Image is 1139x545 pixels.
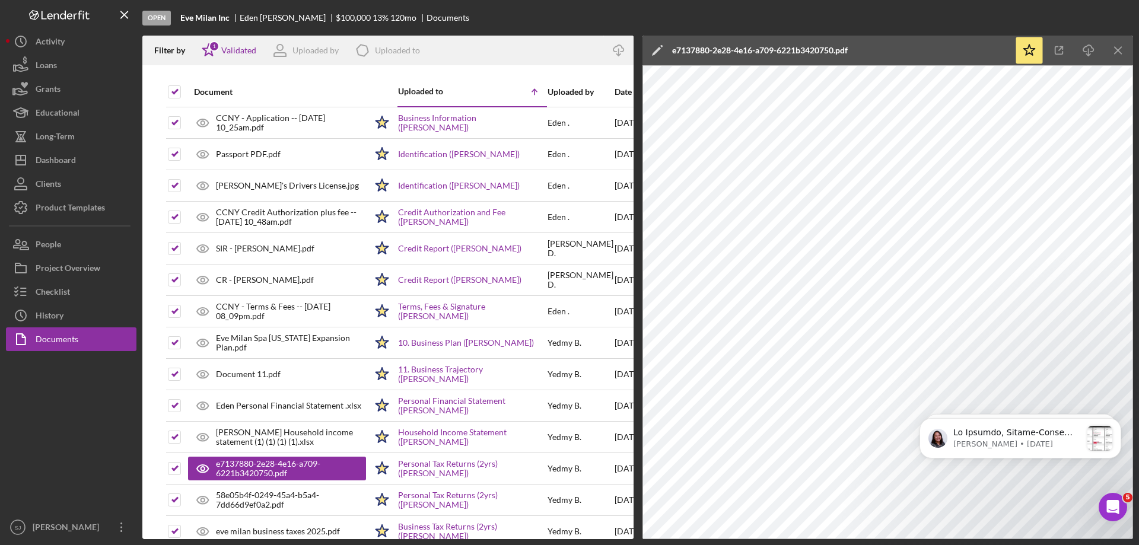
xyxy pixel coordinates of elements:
[615,485,641,515] div: [DATE]
[36,172,61,199] div: Clients
[216,401,361,410] div: Eden Personal Financial Statement .xlsx
[548,118,569,128] div: Eden .
[615,234,641,263] div: [DATE]
[398,275,521,285] a: Credit Report ([PERSON_NAME])
[6,515,136,539] button: SJ[PERSON_NAME]
[52,44,180,55] p: Message from Christina, sent 26w ago
[6,30,136,53] a: Activity
[6,280,136,304] a: Checklist
[390,13,416,23] div: 120 mo
[216,149,281,159] div: Passport PDF.pdf
[6,304,136,327] button: History
[36,148,76,175] div: Dashboard
[14,524,21,531] text: SJ
[36,125,75,151] div: Long-Term
[6,232,136,256] a: People
[398,208,546,227] a: Credit Authorization and Fee ([PERSON_NAME])
[548,239,613,258] div: [PERSON_NAME] D .
[216,333,366,352] div: Eve Milan Spa [US_STATE] Expansion Plan.pdf
[216,275,314,285] div: CR - [PERSON_NAME].pdf
[180,13,230,23] b: Eve Milan Inc
[548,149,569,159] div: Eden .
[375,46,420,55] div: Uploaded to
[216,369,281,379] div: Document 11.pdf
[398,338,534,348] a: 10. Business Plan ([PERSON_NAME])
[36,77,61,104] div: Grants
[36,53,57,80] div: Loans
[548,338,581,348] div: Yedmy B .
[398,490,546,509] a: Personal Tax Returns (2yrs) ([PERSON_NAME])
[36,196,105,222] div: Product Templates
[615,422,641,452] div: [DATE]
[398,181,520,190] a: Identification ([PERSON_NAME])
[6,77,136,101] a: Grants
[615,359,641,389] div: [DATE]
[615,171,641,200] div: [DATE]
[6,327,136,351] button: Documents
[902,394,1139,489] iframe: Intercom notifications message
[216,459,354,478] div: e7137880-2e28-4e16-a709-6221b3420750.pdf
[6,256,136,280] button: Project Overview
[615,139,641,169] div: [DATE]
[615,454,641,483] div: [DATE]
[6,101,136,125] button: Educational
[6,53,136,77] button: Loans
[427,13,469,23] div: Documents
[216,302,366,321] div: CCNY - Terms & Fees -- [DATE] 08_09pm.pdf
[1123,493,1132,502] span: 5
[398,113,546,132] a: Business Information ([PERSON_NAME])
[615,391,641,420] div: [DATE]
[398,87,472,96] div: Uploaded to
[398,244,521,253] a: Credit Report ([PERSON_NAME])
[548,464,581,473] div: Yedmy B .
[398,428,546,447] a: Household Income Statement ([PERSON_NAME])
[240,13,336,23] div: Eden [PERSON_NAME]
[36,232,61,259] div: People
[6,125,136,148] a: Long-Term
[548,181,569,190] div: Eden .
[221,46,256,55] div: Validated
[398,396,546,415] a: Personal Financial Statement ([PERSON_NAME])
[548,307,569,316] div: Eden .
[36,30,65,56] div: Activity
[36,327,78,354] div: Documents
[615,297,641,326] div: [DATE]
[36,280,70,307] div: Checklist
[615,202,641,232] div: [DATE]
[6,172,136,196] button: Clients
[615,108,641,138] div: [DATE]
[336,12,371,23] span: $100,000
[615,87,641,97] div: Date
[398,365,546,384] a: 11. Business Trajectory ([PERSON_NAME])
[30,515,107,542] div: [PERSON_NAME]
[36,101,79,128] div: Educational
[292,46,339,55] div: Uploaded by
[398,302,546,321] a: Terms, Fees & Signature ([PERSON_NAME])
[373,13,389,23] div: 13 %
[194,87,366,97] div: Document
[216,244,314,253] div: SIR - [PERSON_NAME].pdf
[154,46,194,55] div: Filter by
[548,401,581,410] div: Yedmy B .
[615,265,641,295] div: [DATE]
[672,46,848,55] div: e7137880-2e28-4e16-a709-6221b3420750.pdf
[6,196,136,219] button: Product Templates
[216,208,366,227] div: CCNY Credit Authorization plus fee -- [DATE] 10_48am.pdf
[142,11,171,26] div: Open
[1099,493,1127,521] iframe: Intercom live chat
[548,432,581,442] div: Yedmy B .
[548,495,581,505] div: Yedmy B .
[398,459,546,478] a: Personal Tax Returns (2yrs) ([PERSON_NAME])
[6,148,136,172] button: Dashboard
[548,369,581,379] div: Yedmy B .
